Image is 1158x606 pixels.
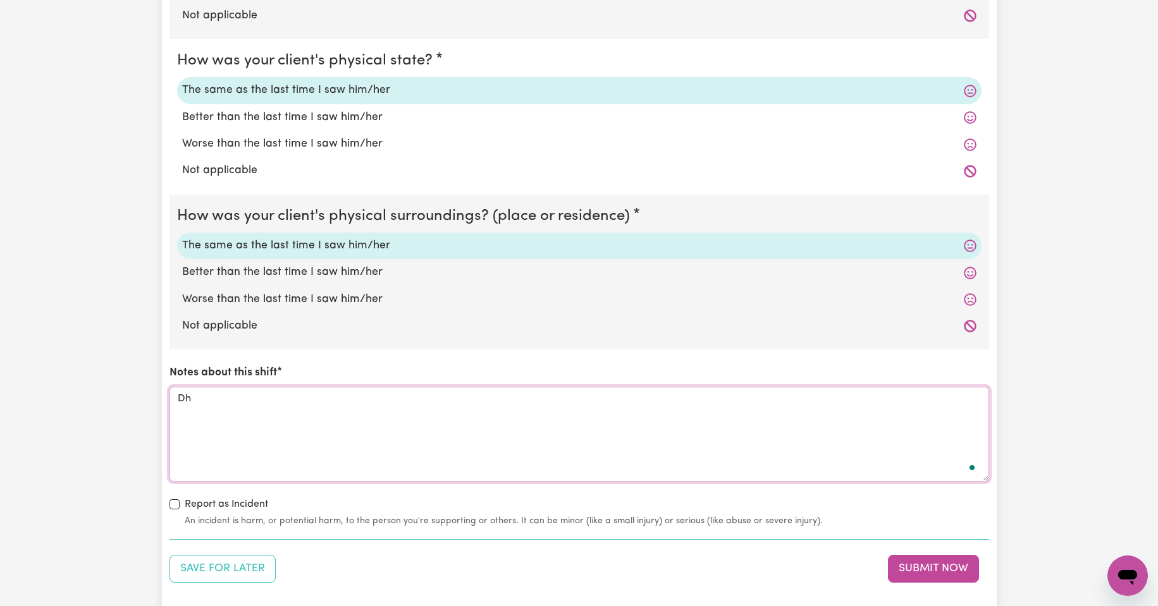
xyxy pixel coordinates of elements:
[182,238,976,254] label: The same as the last time I saw him/her
[182,136,976,152] label: Worse than the last time I saw him/her
[1107,555,1148,596] iframe: Button to launch messaging window
[177,205,635,227] legend: How was your client's physical surroundings? (place or residence)
[888,555,979,583] button: Submit your job report
[182,8,976,24] label: Not applicable
[182,291,976,308] label: Worse than the last time I saw him/her
[169,365,277,381] label: Notes about this shift
[185,514,989,528] small: An incident is harm, or potential harm, to the person you're supporting or others. It can be mino...
[182,82,976,99] label: The same as the last time I saw him/her
[182,318,976,334] label: Not applicable
[182,264,976,281] label: Better than the last time I saw him/her
[169,555,276,583] button: Save your job report
[169,387,989,482] textarea: To enrich screen reader interactions, please activate Accessibility in Grammarly extension settings
[177,49,438,72] legend: How was your client's physical state?
[182,162,976,179] label: Not applicable
[182,109,976,126] label: Better than the last time I saw him/her
[185,497,268,512] label: Report as Incident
